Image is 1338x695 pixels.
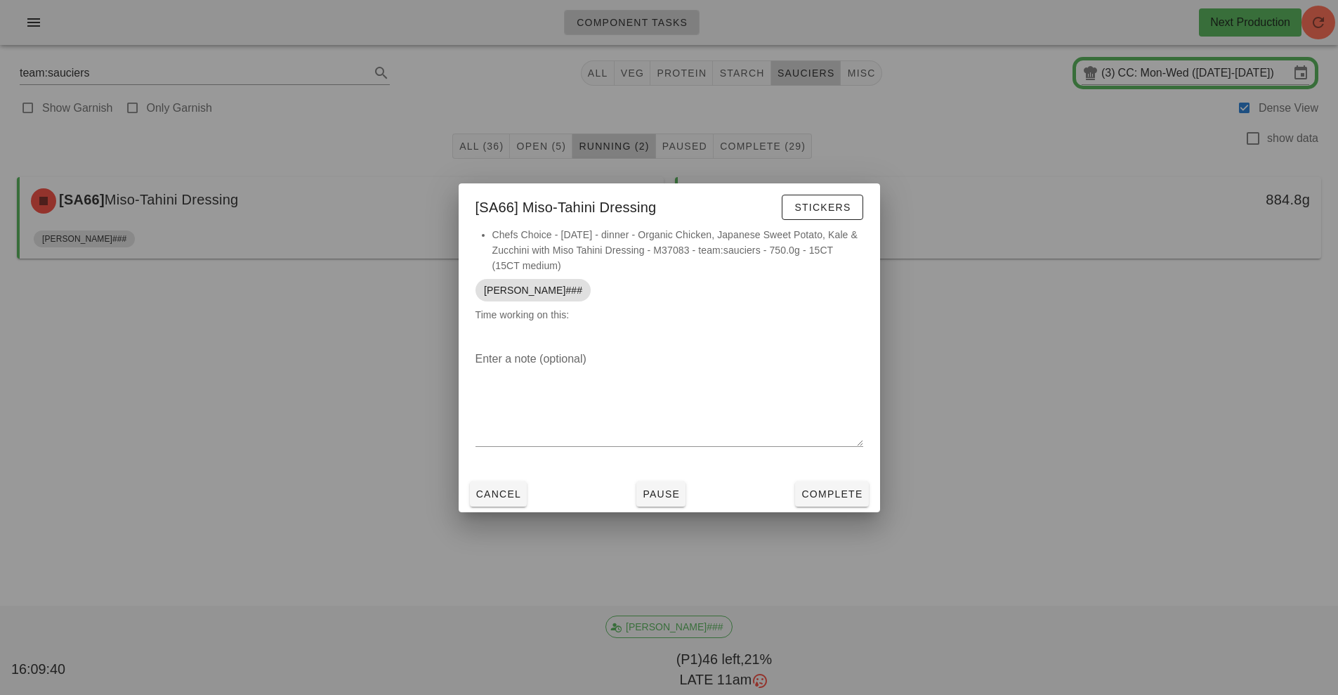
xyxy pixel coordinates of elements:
[475,488,522,500] span: Cancel
[636,481,686,507] button: Pause
[459,183,880,227] div: [SA66] Miso-Tahini Dressing
[459,227,880,337] div: Time working on this:
[492,227,863,273] li: Chefs Choice - [DATE] - dinner - Organic Chicken, Japanese Sweet Potato, Kale & Zucchini with Mis...
[470,481,527,507] button: Cancel
[484,279,582,301] span: [PERSON_NAME]###
[795,481,868,507] button: Complete
[794,202,851,213] span: Stickers
[801,488,863,500] span: Complete
[642,488,680,500] span: Pause
[782,195,863,220] button: Stickers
